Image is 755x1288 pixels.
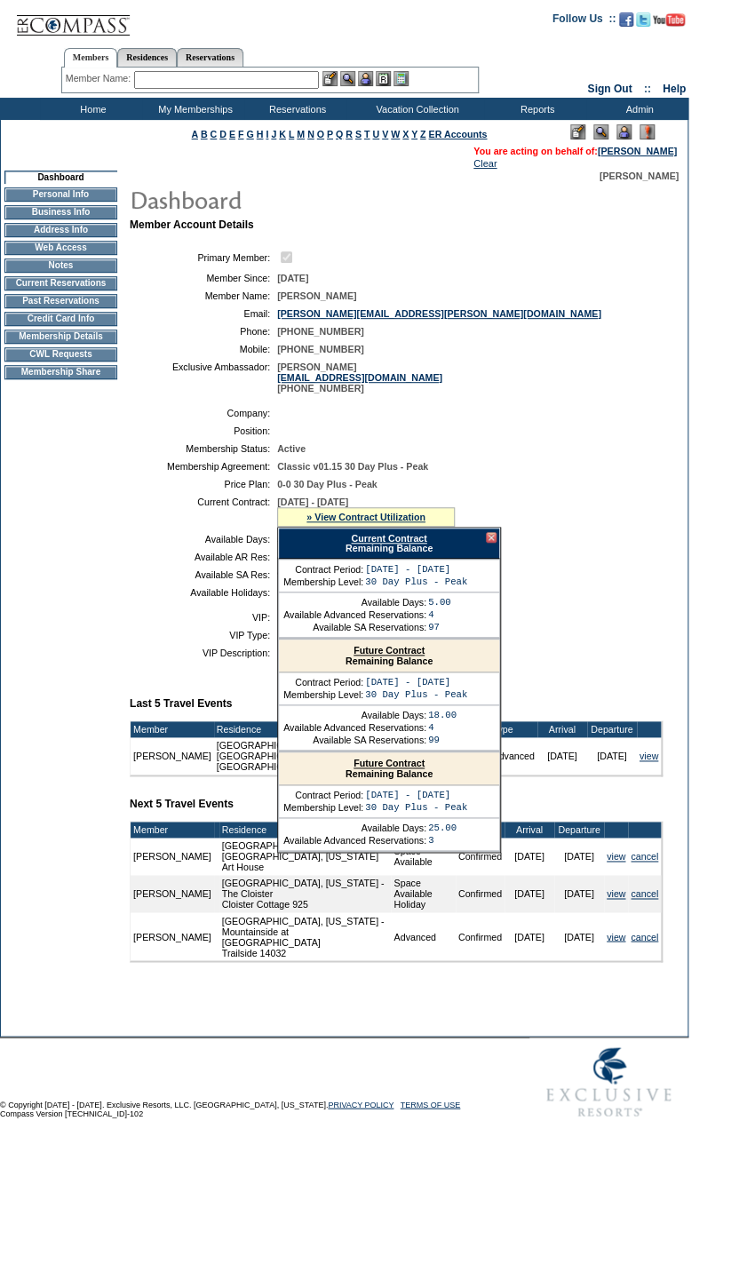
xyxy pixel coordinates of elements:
a: O [317,129,324,139]
td: [DATE] - [DATE] [365,564,467,575]
td: [DATE] - [DATE] [365,677,467,688]
a: J [271,129,276,139]
img: b_calculator.gif [393,71,409,86]
a: Members [64,48,118,68]
a: view [607,931,625,942]
td: Available Days: [137,534,270,545]
a: PRIVACY POLICY [328,1100,393,1109]
td: [DATE] [554,838,604,875]
td: 3 [428,835,457,846]
td: Price Plan: [137,479,270,489]
img: Follow us on Twitter [636,12,650,27]
td: Contract Period: [283,564,363,575]
td: My Memberships [142,98,244,120]
a: Help [663,83,686,95]
div: Remaining Balance [279,640,499,672]
a: B [201,129,208,139]
td: Current Contract: [137,497,270,527]
a: I [266,129,268,139]
td: Departure [554,822,604,838]
td: Vacation Collection [346,98,484,120]
td: [PERSON_NAME] [131,875,214,912]
td: Available Days: [283,597,426,608]
td: Available Advanced Reservations: [283,609,426,620]
a: cancel [631,851,658,862]
a: » View Contract Utilization [306,512,425,522]
td: Follow Us :: [552,11,616,32]
a: Subscribe to our YouTube Channel [653,18,685,28]
a: Follow us on Twitter [636,18,650,28]
span: You are acting on behalf of: [473,146,677,156]
a: V [382,129,388,139]
td: VIP Type: [137,630,270,640]
td: 5.00 [428,597,451,608]
td: Membership Agreement: [137,461,270,472]
img: Reservations [376,71,391,86]
img: b_edit.gif [322,71,338,86]
td: [GEOGRAPHIC_DATA], [US_STATE] - Mountainside at [GEOGRAPHIC_DATA] Trailside 14032 [219,912,392,960]
div: Remaining Balance [278,528,500,559]
a: U [372,129,379,139]
td: Member Name: [137,290,270,301]
a: N [307,129,314,139]
td: 4 [428,722,457,733]
a: Future Contract [354,645,425,656]
td: Member Since: [137,273,270,283]
td: Personal Info [4,187,117,202]
td: Residence [219,822,392,838]
img: Log Concern/Member Elevation [640,124,655,139]
td: 30 Day Plus - Peak [365,576,467,587]
td: Past Reservations [4,294,117,308]
td: Available SA Reservations: [283,622,426,632]
td: [GEOGRAPHIC_DATA], [GEOGRAPHIC_DATA] - [GEOGRAPHIC_DATA], [GEOGRAPHIC_DATA] [GEOGRAPHIC_DATA] [214,737,490,775]
a: [EMAIL_ADDRESS][DOMAIN_NAME] [277,372,442,383]
td: [PERSON_NAME] [131,912,214,960]
td: 18.00 [428,710,457,720]
td: Company: [137,408,270,418]
a: view [607,888,625,899]
td: [DATE] [554,875,604,912]
span: :: [644,83,651,95]
a: P [327,129,333,139]
a: [PERSON_NAME][EMAIL_ADDRESS][PERSON_NAME][DOMAIN_NAME] [277,308,601,319]
td: [DATE] [554,912,604,960]
td: Available Advanced Reservations: [283,835,426,846]
td: Membership Level: [283,802,363,813]
td: Advanced [489,737,536,775]
span: [PHONE_NUMBER] [277,326,364,337]
a: S [355,129,362,139]
a: X [402,129,409,139]
td: Departure [587,721,637,737]
td: Notes [4,258,117,273]
td: [GEOGRAPHIC_DATA], [US_STATE] - [GEOGRAPHIC_DATA], [US_STATE] Art House [219,838,392,875]
td: Mobile: [137,344,270,354]
span: [PHONE_NUMBER] [277,344,364,354]
a: Z [420,129,426,139]
span: 0-0 30 Day Plus - Peak [277,479,377,489]
td: Space Available Holiday [391,875,455,912]
a: TERMS OF USE [401,1100,461,1109]
td: 30 Day Plus - Peak [365,802,467,813]
td: Member [131,721,214,737]
td: CWL Requests [4,347,117,362]
span: [PERSON_NAME] [600,171,679,181]
a: [PERSON_NAME] [598,146,677,156]
td: Admin [586,98,688,120]
td: Available Days: [283,823,426,833]
td: Residence [214,721,490,737]
td: 99 [428,735,457,745]
a: H [257,129,264,139]
img: pgTtlDashboard.gif [129,181,484,217]
span: Active [277,443,306,454]
td: [DATE] [505,875,554,912]
td: Available Holidays: [137,587,270,598]
td: Membership Level: [283,689,363,700]
a: M [297,129,305,139]
td: Arrival [505,822,554,838]
td: 30 Day Plus - Peak [365,689,467,700]
a: C [210,129,217,139]
a: view [607,851,625,862]
td: Address Info [4,223,117,237]
a: ER Accounts [428,129,487,139]
td: Type [489,721,536,737]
